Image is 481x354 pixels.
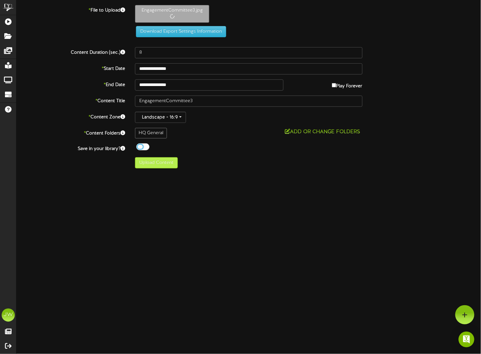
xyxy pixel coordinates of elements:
a: Download Export Settings Information [133,29,226,34]
input: Title of this Content [135,96,362,107]
label: Content Duration (sec.) [12,47,130,56]
button: Download Export Settings Information [136,26,226,37]
label: Start Date [12,63,130,72]
label: Play Forever [332,79,362,90]
button: Add or Change Folders [283,128,362,136]
label: Content Zone [12,112,130,121]
label: Content Folders [12,128,130,137]
input: Play Forever [332,83,336,87]
div: JW [2,309,15,322]
label: Save in your library? [12,143,130,152]
label: File to Upload [12,5,130,14]
label: End Date [12,79,130,88]
label: Content Title [12,96,130,104]
button: Landscape - 16:9 [135,112,186,123]
div: Open Intercom Messenger [459,332,474,347]
button: Upload Content [135,157,178,168]
div: HQ General [135,128,167,138]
